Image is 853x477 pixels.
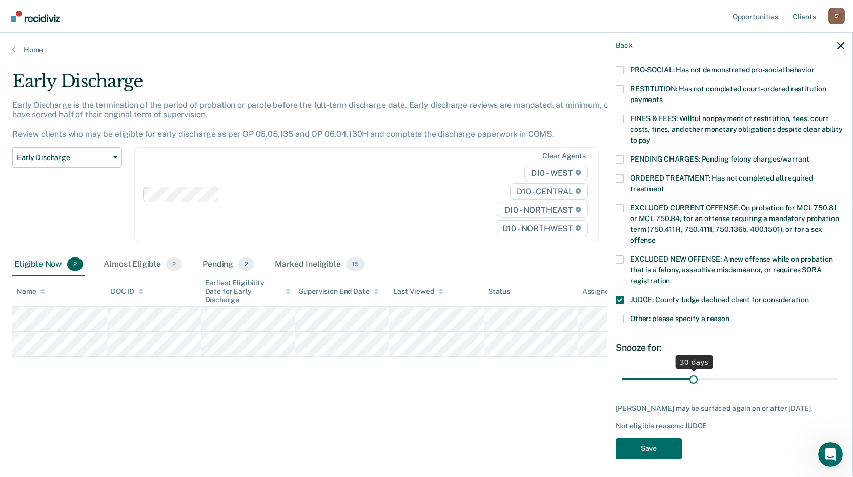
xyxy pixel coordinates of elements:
div: Almost Eligible [101,253,184,276]
span: 2 [166,257,182,271]
span: Early Discharge [17,153,109,162]
div: 30 days [676,355,713,369]
span: JUDGE: County Judge declined client for consideration [630,295,809,304]
div: Snooze for: [616,342,844,353]
button: Save [616,438,682,459]
iframe: Intercom live chat [818,442,843,467]
div: Marked Ineligible [273,253,367,276]
p: Early Discharge is the termination of the period of probation or parole before the full-term disc... [12,100,649,140]
div: DOC ID [111,287,144,296]
div: Eligible Now [12,253,85,276]
span: D10 - NORTHEAST [498,202,588,218]
div: Status [488,287,510,296]
span: EXCLUDED CURRENT OFFENSE: On probation for MCL 750.81 or MCL 750.84, for an offense requiring a m... [630,204,839,244]
span: 2 [67,257,83,271]
div: Not eligible reasons: JUDGE [616,422,844,430]
span: 15 [346,257,365,271]
div: S [828,8,845,24]
span: 2 [238,257,254,271]
div: Assigned to [582,287,631,296]
div: Pending [200,253,256,276]
span: PRO-SOCIAL: Has not demonstrated pro-social behavior [630,66,815,74]
div: [PERSON_NAME] may be surfaced again on or after [DATE]. [616,404,844,413]
span: PENDING CHARGES: Pending felony charges/warrant [630,155,809,163]
img: Recidiviz [11,11,60,22]
span: D10 - NORTHWEST [496,220,588,236]
a: Home [12,45,841,54]
span: Other: please specify a reason [630,314,729,323]
div: Last Viewed [393,287,443,296]
span: D10 - CENTRAL [510,183,588,200]
div: Clear agents [542,152,586,161]
span: EXCLUDED NEW OFFENSE: A new offense while on probation that is a felony, assaultive misdemeanor, ... [630,255,832,285]
span: FINES & FEES: Willful nonpayment of restitution, fees, court costs, fines, and other monetary obl... [630,114,843,144]
div: Name [16,287,45,296]
span: D10 - WEST [524,165,588,181]
div: Early Discharge [12,71,652,100]
span: ORDERED TREATMENT: Has not completed all required treatment [630,174,813,193]
button: Back [616,41,632,50]
button: Profile dropdown button [828,8,845,24]
span: RESTITUTION: Has not completed court-ordered restitution payments [630,85,826,104]
div: Earliest Eligibility Date for Early Discharge [205,279,291,304]
div: Supervision End Date [299,287,378,296]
